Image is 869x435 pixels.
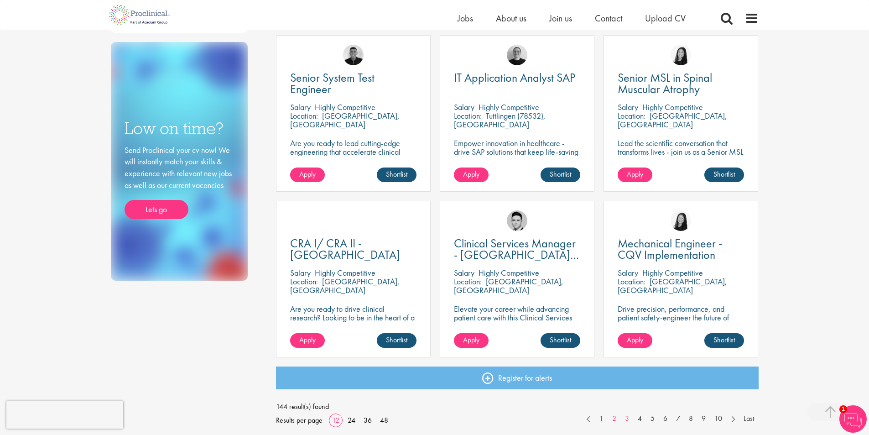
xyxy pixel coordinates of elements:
a: 8 [684,414,697,424]
a: Apply [290,333,325,348]
span: Apply [299,169,316,179]
a: Shortlist [541,333,580,348]
a: About us [496,12,526,24]
a: Contact [595,12,622,24]
a: 5 [646,414,659,424]
a: Apply [454,333,489,348]
span: Apply [299,335,316,345]
p: Lead the scientific conversation that transforms lives - join us as a Senior MSL in Spinal Muscul... [618,139,744,165]
a: CRA I/ CRA II - [GEOGRAPHIC_DATA] [290,238,416,261]
p: Highly Competitive [315,267,375,278]
span: Salary [290,267,311,278]
a: Shortlist [541,168,580,182]
a: Jobs [458,12,473,24]
a: Shortlist [704,168,744,182]
p: Highly Competitive [479,102,539,112]
a: 48 [377,415,391,425]
a: 6 [659,414,672,424]
a: Clinical Services Manager - [GEOGRAPHIC_DATA], [GEOGRAPHIC_DATA] [454,238,580,261]
p: [GEOGRAPHIC_DATA], [GEOGRAPHIC_DATA] [618,110,727,130]
a: Shortlist [377,333,416,348]
span: Senior System Test Engineer [290,70,375,97]
p: Are you ready to drive clinical research? Looking to be in the heart of a company where precision... [290,304,416,339]
a: Shortlist [704,333,744,348]
span: Apply [463,169,479,179]
p: Elevate your career while advancing patient care with this Clinical Services Manager position wit... [454,304,580,339]
p: [GEOGRAPHIC_DATA], [GEOGRAPHIC_DATA] [618,276,727,295]
a: Join us [549,12,572,24]
a: Mechanical Engineer - CQV Implementation [618,238,744,261]
a: Register for alerts [276,367,759,389]
a: 1 [595,414,608,424]
a: Apply [618,333,652,348]
div: Send Proclinical your cv now! We will instantly match your skills & experience with relevant new ... [125,144,234,220]
span: 1 [839,405,847,413]
a: Apply [454,168,489,182]
span: Results per page [276,414,323,427]
span: Apply [627,169,643,179]
p: [GEOGRAPHIC_DATA], [GEOGRAPHIC_DATA] [290,110,400,130]
span: 144 result(s) found [276,400,759,414]
a: Last [739,414,759,424]
img: Numhom Sudsok [671,45,691,65]
span: Salary [290,102,311,112]
a: Shortlist [377,168,416,182]
a: Upload CV [645,12,686,24]
a: IT Application Analyst SAP [454,72,580,84]
img: Christian Andersen [343,45,364,65]
p: Empower innovation in healthcare - drive SAP solutions that keep life-saving technology running s... [454,139,580,165]
p: Highly Competitive [642,102,703,112]
img: Connor Lynes [507,210,527,231]
span: Location: [618,276,645,287]
span: Location: [454,110,482,121]
span: Salary [618,267,638,278]
span: Apply [627,335,643,345]
a: 9 [697,414,710,424]
a: 36 [360,415,375,425]
span: Salary [454,102,474,112]
p: Highly Competitive [479,267,539,278]
a: 7 [671,414,685,424]
span: Location: [454,276,482,287]
span: CRA I/ CRA II - [GEOGRAPHIC_DATA] [290,236,400,262]
img: Chatbot [839,405,867,433]
a: 24 [344,415,359,425]
span: Senior MSL in Spinal Muscular Atrophy [618,70,712,97]
span: Mechanical Engineer - CQV Implementation [618,236,722,262]
img: Numhom Sudsok [671,210,691,231]
span: IT Application Analyst SAP [454,70,575,85]
span: Location: [618,110,645,121]
a: Senior MSL in Spinal Muscular Atrophy [618,72,744,95]
iframe: reCAPTCHA [6,401,123,429]
p: Tuttlingen (78532), [GEOGRAPHIC_DATA] [454,110,546,130]
a: 2 [608,414,621,424]
span: Location: [290,276,318,287]
span: Location: [290,110,318,121]
a: Apply [618,168,652,182]
a: 12 [329,415,343,425]
a: 10 [710,414,727,424]
p: Highly Competitive [315,102,375,112]
a: Senior System Test Engineer [290,72,416,95]
p: [GEOGRAPHIC_DATA], [GEOGRAPHIC_DATA] [290,276,400,295]
p: Are you ready to lead cutting-edge engineering that accelerate clinical breakthroughs in biotech? [290,139,416,165]
a: 4 [633,414,646,424]
a: Apply [290,168,325,182]
a: 3 [620,414,634,424]
img: Emma Pretorious [507,45,527,65]
span: Salary [618,102,638,112]
span: Clinical Services Manager - [GEOGRAPHIC_DATA], [GEOGRAPHIC_DATA] [454,236,579,274]
span: Salary [454,267,474,278]
h3: Low on time? [125,120,234,137]
p: Highly Competitive [642,267,703,278]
